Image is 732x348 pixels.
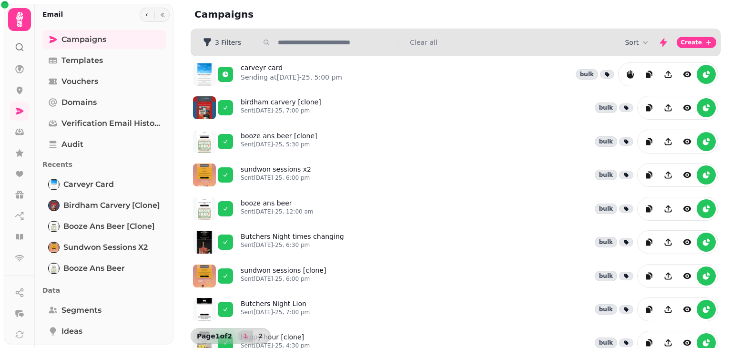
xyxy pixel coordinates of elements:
a: sundwon sessions x2Sent[DATE]-25, 6:00 pm [241,164,311,185]
button: duplicate [640,65,659,84]
a: birdham carvery [clone]Sent[DATE]-25, 7:00 pm [241,97,321,118]
p: Sent [DATE]-25, 5:30 pm [241,141,317,148]
button: 3 Filters [195,35,249,50]
button: Share campaign preview [659,300,678,319]
a: carveyr cardcarveyr card [42,175,166,194]
button: reports [620,65,640,84]
img: aHR0cHM6Ly9zdGFtcGVkZS1zZXJ2aWNlLXByb2QtdGVtcGxhdGUtcHJldmlld3MuczMuZXUtd2VzdC0xLmFtYXpvbmF3cy5jb... [193,197,216,220]
p: Sent [DATE]-25, 12:00 am [241,208,314,215]
button: duplicate [640,165,659,184]
p: Sent [DATE]-25, 7:00 pm [241,308,310,316]
button: reports [697,165,716,184]
button: view [678,98,697,117]
span: Audit [61,139,83,150]
a: carveyr cardSending at[DATE]-25, 5:00 pm [241,63,342,86]
span: Templates [61,55,103,66]
button: Clear all [410,38,437,47]
button: Share campaign preview [659,233,678,252]
img: booze ans beer [clone] [49,222,59,231]
a: Segments [42,301,166,320]
img: aHR0cHM6Ly9zdGFtcGVkZS1zZXJ2aWNlLXByb2QtdGVtcGxhdGUtcHJldmlld3MuczMuZXUtd2VzdC0xLmFtYXpvbmF3cy5jb... [193,265,216,287]
button: duplicate [640,233,659,252]
span: Ideas [61,326,82,337]
a: Butchers Night LionSent[DATE]-25, 7:00 pm [241,299,310,320]
div: bulk [595,304,617,315]
button: duplicate [640,199,659,218]
img: sundwon sessions x2 [49,243,59,252]
button: Share campaign preview [659,199,678,218]
nav: Pagination [238,330,268,342]
button: view [678,165,697,184]
div: bulk [576,69,598,80]
button: reports [697,98,716,117]
a: Verification email history [42,114,166,133]
button: Sort [625,38,650,47]
a: Audit [42,135,166,154]
img: aHR0cHM6Ly9zdGFtcGVkZS1zZXJ2aWNlLXByb2QtdGVtcGxhdGUtcHJldmlld3MuczMuZXUtd2VzdC0xLmFtYXpvbmF3cy5jb... [193,130,216,153]
button: view [678,233,697,252]
span: Vouchers [61,76,98,87]
h2: Email [42,10,63,19]
button: Share campaign preview [659,165,678,184]
img: carveyr card [49,180,59,189]
div: bulk [595,271,617,281]
button: view [678,132,697,151]
button: reports [697,300,716,319]
a: Butchers Night times changingSent[DATE]-25, 6:30 pm [241,232,344,253]
button: reports [697,266,716,286]
a: booze ans beerbooze ans beer [42,259,166,278]
button: Share campaign preview [659,266,678,286]
div: bulk [595,102,617,113]
button: Create [677,37,716,48]
button: reports [697,233,716,252]
button: duplicate [640,98,659,117]
span: 3 Filters [215,39,241,46]
h2: Campaigns [194,8,377,21]
p: Data [42,282,166,299]
a: booze ans beerSent[DATE]-25, 12:00 am [241,198,314,219]
button: duplicate [640,266,659,286]
button: reports [697,65,716,84]
span: Domains [61,97,97,108]
img: aHR0cHM6Ly9zdGFtcGVkZS1zZXJ2aWNlLXByb2QtdGVtcGxhdGUtcHJldmlld3MuczMuZXUtd2VzdC0xLmFtYXpvbmF3cy5jb... [193,231,216,254]
a: birdham carvery [clone]birdham carvery [clone] [42,196,166,215]
p: Recents [42,156,166,173]
div: bulk [595,136,617,147]
button: view [678,266,697,286]
a: booze ans beer [clone]Sent[DATE]-25, 5:30 pm [241,131,317,152]
a: Vouchers [42,72,166,91]
button: view [678,199,697,218]
div: bulk [595,338,617,348]
a: booze ans beer [clone]booze ans beer [clone] [42,217,166,236]
button: reports [697,132,716,151]
button: 2 [253,330,268,342]
p: Sent [DATE]-25, 6:00 pm [241,275,326,283]
div: bulk [595,204,617,214]
button: duplicate [640,300,659,319]
button: duplicate [640,132,659,151]
button: Share campaign preview [659,132,678,151]
span: Campaigns [61,34,106,45]
span: booze ans beer [63,263,125,274]
span: birdham carvery [clone] [63,200,160,211]
img: booze ans beer [49,264,59,273]
span: Segments [61,305,102,316]
span: Create [681,40,702,45]
p: Sent [DATE]-25, 7:00 pm [241,107,321,114]
a: Campaigns [42,30,166,49]
img: aHR0cHM6Ly9zdGFtcGVkZS1zZXJ2aWNlLXByb2QtdGVtcGxhdGUtcHJldmlld3MuczMuZXUtd2VzdC0xLmFtYXpvbmF3cy5jb... [193,63,216,86]
div: bulk [595,170,617,180]
p: Sent [DATE]-25, 6:00 pm [241,174,311,182]
p: Sent [DATE]-25, 6:30 pm [241,241,344,249]
button: view [678,300,697,319]
button: 1 [238,330,253,342]
button: reports [697,199,716,218]
span: booze ans beer [clone] [63,221,155,232]
a: Domains [42,93,166,112]
div: bulk [595,237,617,247]
img: aHR0cHM6Ly9zdGFtcGVkZS1zZXJ2aWNlLXByb2QtdGVtcGxhdGUtcHJldmlld3MuczMuZXUtd2VzdC0xLmFtYXpvbmF3cy5jb... [193,96,216,119]
a: Templates [42,51,166,70]
span: 1 [242,333,249,339]
span: 2 [257,333,264,339]
button: Share campaign preview [659,98,678,117]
